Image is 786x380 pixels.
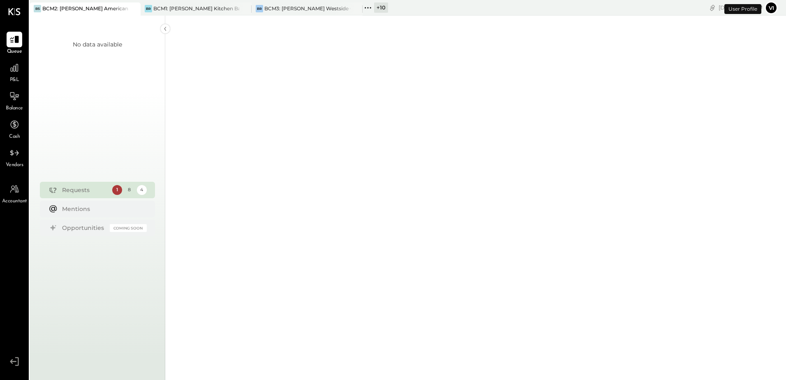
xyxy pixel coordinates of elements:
[719,4,763,12] div: [DATE]
[0,32,28,56] a: Queue
[73,40,122,49] div: No data available
[0,88,28,112] a: Balance
[7,48,22,56] span: Queue
[9,133,20,141] span: Cash
[34,5,41,12] div: BS
[708,3,717,12] div: copy link
[0,60,28,84] a: P&L
[125,185,134,195] div: 8
[62,186,108,194] div: Requests
[137,185,147,195] div: 4
[256,5,263,12] div: BR
[6,162,23,169] span: Vendors
[153,5,239,12] div: BCM1: [PERSON_NAME] Kitchen Bar Market
[0,145,28,169] a: Vendors
[264,5,350,12] div: BCM3: [PERSON_NAME] Westside Grill
[0,181,28,205] a: Accountant
[374,2,388,13] div: + 10
[62,205,143,213] div: Mentions
[112,185,122,195] div: 1
[6,105,23,112] span: Balance
[0,117,28,141] a: Cash
[724,4,761,14] div: User Profile
[110,224,147,232] div: Coming Soon
[765,1,778,14] button: Vi
[145,5,152,12] div: BR
[10,76,19,84] span: P&L
[62,224,106,232] div: Opportunities
[2,198,27,205] span: Accountant
[42,5,128,12] div: BCM2: [PERSON_NAME] American Cooking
